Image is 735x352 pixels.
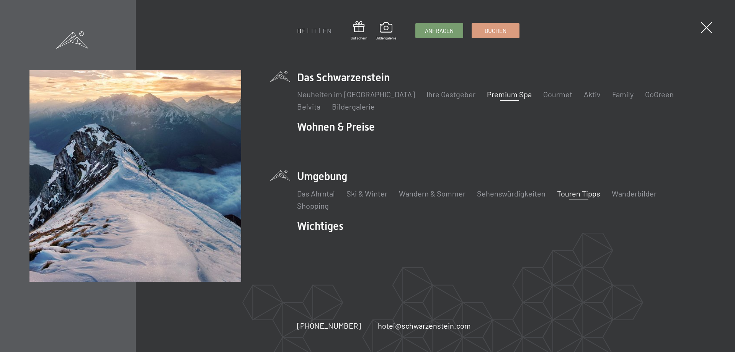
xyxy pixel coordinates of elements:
span: Gutschein [351,35,367,41]
a: Das Ahrntal [297,189,335,198]
a: Bildergalerie [376,22,396,41]
a: hotel@schwarzenstein.com [378,320,471,331]
a: Premium Spa [487,90,532,99]
a: Sehenswürdigkeiten [477,189,546,198]
a: Ihre Gastgeber [426,90,475,99]
a: Aktiv [584,90,601,99]
a: EN [323,26,332,35]
a: Anfragen [416,23,463,38]
a: Bildergalerie [332,102,375,111]
a: Belvita [297,102,320,111]
a: Wanderbilder [612,189,657,198]
span: Bildergalerie [376,35,396,41]
a: Buchen [472,23,519,38]
span: Anfragen [425,27,454,35]
a: Family [612,90,634,99]
a: Shopping [297,201,329,210]
a: IT [311,26,317,35]
a: Ski & Winter [346,189,387,198]
a: Wandern & Sommer [399,189,465,198]
a: Gourmet [543,90,572,99]
a: Gutschein [351,21,367,41]
a: [PHONE_NUMBER] [297,320,361,331]
span: [PHONE_NUMBER] [297,321,361,330]
a: Touren Tipps [557,189,600,198]
span: Buchen [485,27,506,35]
a: GoGreen [645,90,674,99]
a: DE [297,26,305,35]
a: Neuheiten im [GEOGRAPHIC_DATA] [297,90,415,99]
